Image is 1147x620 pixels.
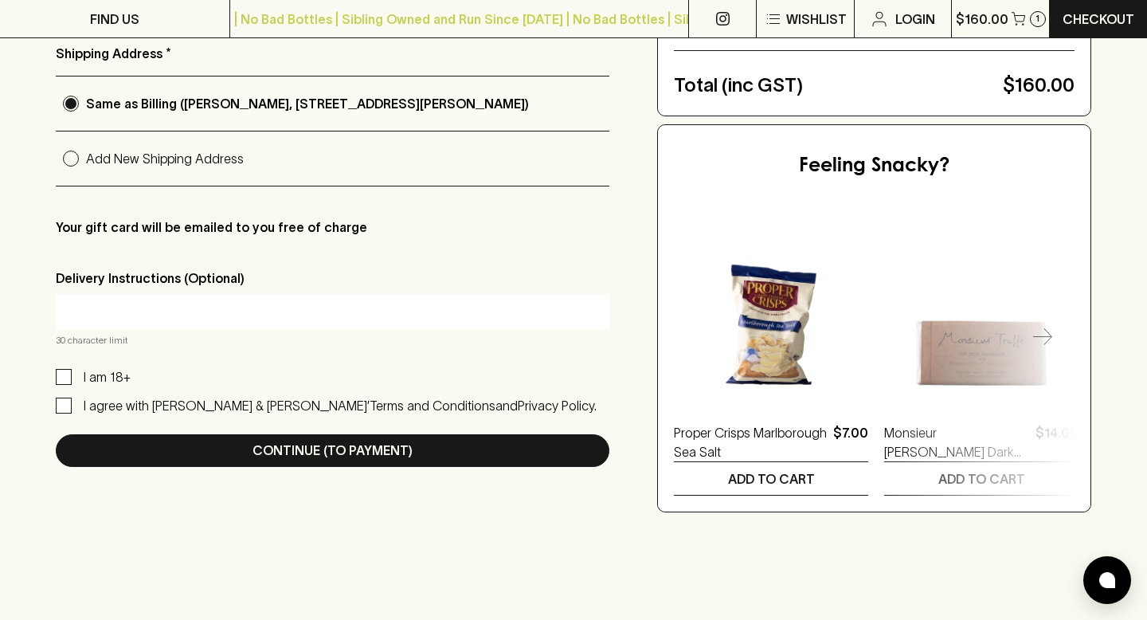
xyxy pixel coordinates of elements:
[56,218,609,237] p: Your gift card will be emailed to you free of charge
[674,462,868,495] button: ADD TO CART
[90,10,139,29] p: FIND US
[84,398,370,413] p: I agree with [PERSON_NAME] & [PERSON_NAME]’
[56,44,609,63] p: Shipping Address *
[56,332,609,348] p: 30 character limit
[938,469,1025,489] p: ADD TO CART
[56,269,609,288] p: Delivery Instructions (Optional)
[956,10,1008,29] p: $160.00
[1063,10,1134,29] p: Checkout
[370,398,495,413] a: Terms and Conditions
[1003,71,1075,100] p: $160.00
[1035,423,1078,461] p: $14.00
[799,154,949,179] h5: Feeling Snacky?
[786,10,847,29] p: Wishlist
[884,423,1029,461] a: Monsieur [PERSON_NAME] Dark Chocolate with Almonds & Caramel
[674,71,996,100] p: Total (inc GST)
[884,214,1078,408] img: Monsieur Truffe Dark Chocolate with Almonds & Caramel
[495,398,518,413] p: and
[56,434,609,467] button: Continue (To Payment)
[674,214,868,408] img: Proper Crisps Marlborough Sea Salt
[1035,14,1039,23] p: 1
[728,469,815,489] p: ADD TO CART
[895,10,935,29] p: Login
[833,423,868,461] p: $7.00
[252,441,413,460] p: Continue (To Payment)
[84,367,131,387] p: I am 18+
[884,462,1078,495] button: ADD TO CART
[86,149,609,168] p: Add New Shipping Address
[674,423,827,461] a: Proper Crisps Marlborough Sea Salt
[1099,572,1115,588] img: bubble-icon
[86,94,609,113] p: Same as Billing ([PERSON_NAME], [STREET_ADDRESS][PERSON_NAME])
[518,398,597,413] a: Privacy Policy.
